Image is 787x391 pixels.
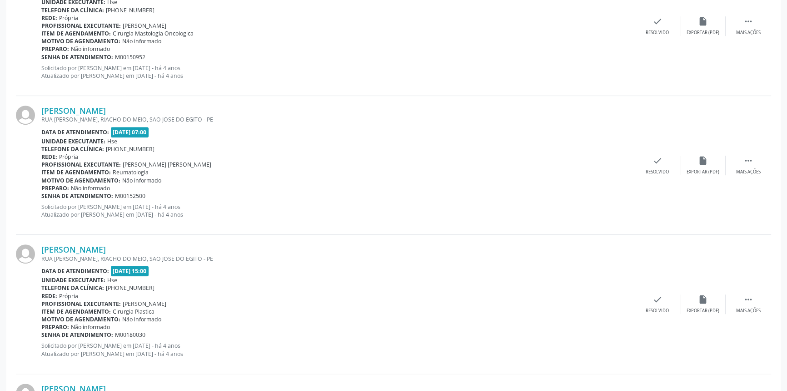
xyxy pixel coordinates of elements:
b: Motivo de agendamento: [41,177,120,184]
b: Telefone da clínica: [41,6,104,14]
div: Mais ações [736,169,761,175]
span: [DATE] 07:00 [111,127,149,137]
span: Hse [107,276,117,284]
span: [DATE] 15:00 [111,266,149,276]
div: RUA [PERSON_NAME], RIACHO DO MEIO, SAO JOSE DO EGITO - PE [41,116,635,123]
b: Telefone da clínica: [41,284,104,292]
p: Solicitado por [PERSON_NAME] em [DATE] - há 4 anos Atualizado por [PERSON_NAME] em [DATE] - há 4 ... [41,64,635,80]
b: Profissional executante: [41,22,121,30]
span: [PHONE_NUMBER] [106,145,154,153]
b: Preparo: [41,184,69,192]
i: insert_drive_file [698,156,708,166]
img: img [16,244,35,264]
b: Data de atendimento: [41,128,109,136]
i: insert_drive_file [698,16,708,26]
p: Solicitado por [PERSON_NAME] em [DATE] - há 4 anos Atualizado por [PERSON_NAME] em [DATE] - há 4 ... [41,203,635,218]
span: Não informado [71,184,110,192]
i: check [653,156,662,166]
div: RUA [PERSON_NAME], RIACHO DO MEIO, SAO JOSE DO EGITO - PE [41,255,635,263]
i:  [743,295,753,305]
i: insert_drive_file [698,295,708,305]
span: [PERSON_NAME] [123,22,166,30]
span: Própria [59,14,78,22]
span: [PHONE_NUMBER] [106,284,154,292]
b: Preparo: [41,45,69,53]
b: Preparo: [41,323,69,331]
div: Resolvido [646,30,669,36]
span: Não informado [122,315,161,323]
span: Hse [107,137,117,145]
b: Senha de atendimento: [41,192,113,200]
span: M00150952 [115,53,145,61]
div: Mais ações [736,30,761,36]
span: M00180030 [115,331,145,339]
span: Não informado [122,177,161,184]
i:  [743,156,753,166]
span: Cirurgia Plastica [113,308,154,315]
b: Item de agendamento: [41,30,111,37]
b: Rede: [41,14,57,22]
b: Profissional executante: [41,300,121,308]
div: Mais ações [736,308,761,314]
div: Exportar (PDF) [687,169,719,175]
b: Telefone da clínica: [41,145,104,153]
i: check [653,16,662,26]
span: Não informado [71,45,110,53]
div: Exportar (PDF) [687,30,719,36]
b: Senha de atendimento: [41,331,113,339]
span: [PERSON_NAME] [123,300,166,308]
span: Reumatologia [113,168,149,176]
span: [PHONE_NUMBER] [106,6,154,14]
span: Não informado [122,37,161,45]
p: Solicitado por [PERSON_NAME] em [DATE] - há 4 anos Atualizado por [PERSON_NAME] em [DATE] - há 4 ... [41,342,635,357]
b: Data de atendimento: [41,267,109,275]
div: Resolvido [646,169,669,175]
div: Resolvido [646,308,669,314]
i:  [743,16,753,26]
i: check [653,295,662,305]
span: [PERSON_NAME] [PERSON_NAME] [123,161,211,168]
b: Unidade executante: [41,276,105,284]
b: Motivo de agendamento: [41,315,120,323]
span: Cirurgia Mastologia Oncologica [113,30,194,37]
a: [PERSON_NAME] [41,106,106,116]
b: Rede: [41,292,57,300]
span: M00152500 [115,192,145,200]
div: Exportar (PDF) [687,308,719,314]
b: Item de agendamento: [41,308,111,315]
b: Item de agendamento: [41,168,111,176]
span: Própria [59,153,78,161]
b: Rede: [41,153,57,161]
img: img [16,106,35,125]
b: Motivo de agendamento: [41,37,120,45]
b: Profissional executante: [41,161,121,168]
b: Unidade executante: [41,137,105,145]
span: Não informado [71,323,110,331]
a: [PERSON_NAME] [41,244,106,254]
span: Própria [59,292,78,300]
b: Senha de atendimento: [41,53,113,61]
